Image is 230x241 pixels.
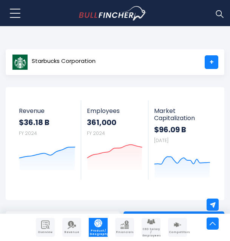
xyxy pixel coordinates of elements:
img: SBUX logo [12,54,28,70]
a: Company Employees [142,218,161,237]
div: Revenue breakdown by Geography [123,211,224,230]
a: Go to homepage [79,6,160,20]
a: Revenue $36.18 B FY 2024 [13,100,81,172]
span: Employees [87,107,143,114]
a: Company Financials [115,218,134,237]
a: Employees 361,000 FY 2024 [81,100,148,172]
span: Product / Geography [90,229,107,236]
small: [DATE] [154,137,168,144]
span: Financials [116,231,133,234]
span: Competitors [169,231,186,234]
strong: $36.18 B [19,117,76,127]
strong: $96.09 B [154,125,210,135]
a: + [205,55,218,69]
a: Market Capitalization $96.09 B [DATE] [148,100,216,180]
span: Overview [37,231,54,234]
a: Starbucks Corporation [12,55,96,69]
a: Company Overview [36,218,55,237]
span: Market Capitalization [154,107,210,122]
strong: 361,000 [87,117,143,127]
span: Revenue [19,107,76,114]
a: Company Product/Geography [89,218,108,237]
span: Starbucks Corporation [32,58,96,64]
a: Company Revenue [62,218,81,237]
a: Company Competitors [168,218,187,237]
span: Revenue [63,231,80,234]
span: CEO Salary / Employees [142,228,160,237]
small: FY 2024 [19,130,37,136]
div: Revenue breakdown by Products & Services [6,211,120,230]
small: FY 2024 [87,130,105,136]
img: Bullfincher logo [79,6,147,20]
